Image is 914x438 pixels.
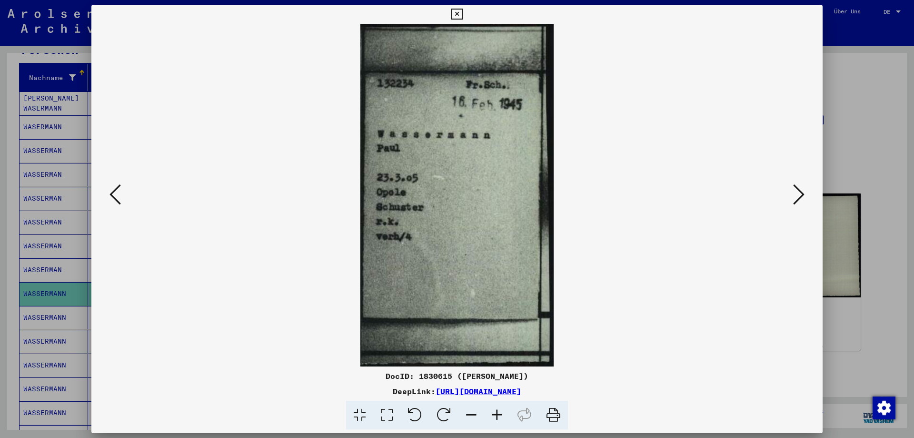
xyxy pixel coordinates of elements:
[436,387,521,396] a: [URL][DOMAIN_NAME]
[91,370,823,382] div: DocID: 1830615 ([PERSON_NAME])
[872,396,895,419] div: Zustimmung ändern
[873,397,895,419] img: Zustimmung ändern
[91,386,823,397] div: DeepLink:
[124,24,790,367] img: 001.jpg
